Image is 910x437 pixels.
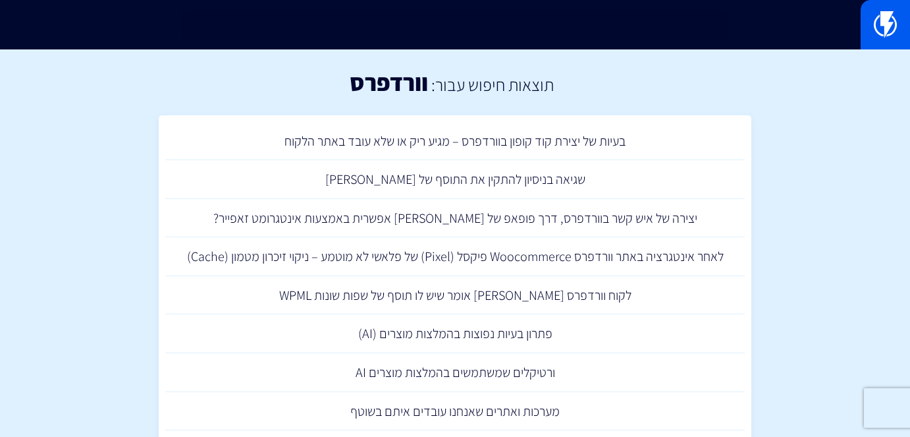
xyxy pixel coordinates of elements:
[165,160,745,199] a: שגיאה בניסיון להתקין את התוסף של [PERSON_NAME]
[182,10,728,40] input: חיפוש מהיר...
[165,276,745,315] a: לקוח וורדפרס [PERSON_NAME] אומר שיש לו תוסף של שפות שונות WPML
[165,122,745,161] a: בעיות של יצירת קוד קופון בוורדפרס – מגיע ריק או שלא עובד באתר הלקוח
[165,353,745,392] a: ורטיקלים שמשתמשים בהמלצות מוצרים AI
[165,237,745,276] a: לאחר אינטגרציה באתר וורדפרס Woocommerce פיקסל (Pixel) של פלאשי לא מוטמע – ניקוי זיכרון מטמון (Cache)
[428,75,554,94] h2: תוצאות חיפוש עבור:
[350,69,428,96] h1: וורדפרס
[165,392,745,431] a: מערכות ואתרים שאנחנו עובדים איתם בשוטף
[165,314,745,353] a: פתרון בעיות נפוצות בהמלצות מוצרים (AI)
[165,199,745,238] a: יצירה של איש קשר בוורדפרס, דרך פופאפ של [PERSON_NAME] אפשרית באמצעות אינטגרומט זאפייר?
